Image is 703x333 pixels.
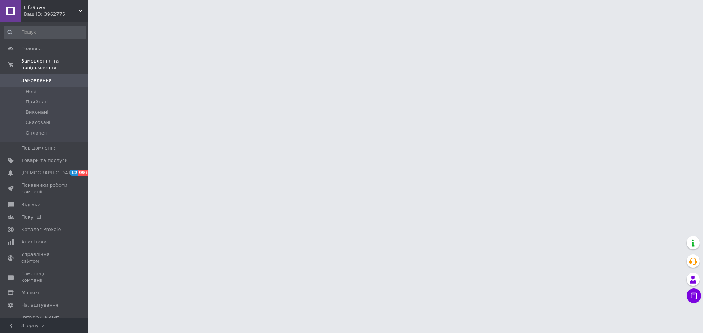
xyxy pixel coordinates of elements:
span: Каталог ProSale [21,226,61,233]
span: Аналітика [21,239,47,245]
span: Показники роботи компанії [21,182,68,195]
span: Оплачені [26,130,49,136]
span: Управління сайтом [21,251,68,264]
span: Налаштування [21,302,59,309]
span: Головна [21,45,42,52]
span: LifeSaver [24,4,79,11]
span: Замовлення [21,77,52,84]
button: Чат з покупцем [687,288,701,303]
span: 12 [70,170,78,176]
input: Пошук [4,26,86,39]
div: Ваш ID: 3962775 [24,11,88,18]
span: Товари та послуги [21,157,68,164]
span: Повідомлення [21,145,57,151]
span: Виконані [26,109,48,116]
span: Гаманець компанії [21,270,68,284]
span: Відгуки [21,201,40,208]
span: Замовлення та повідомлення [21,58,88,71]
span: Нові [26,88,36,95]
span: Маркет [21,290,40,296]
span: Прийняті [26,99,48,105]
span: Покупці [21,214,41,220]
span: 99+ [78,170,90,176]
span: [DEMOGRAPHIC_DATA] [21,170,75,176]
span: Скасовані [26,119,51,126]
